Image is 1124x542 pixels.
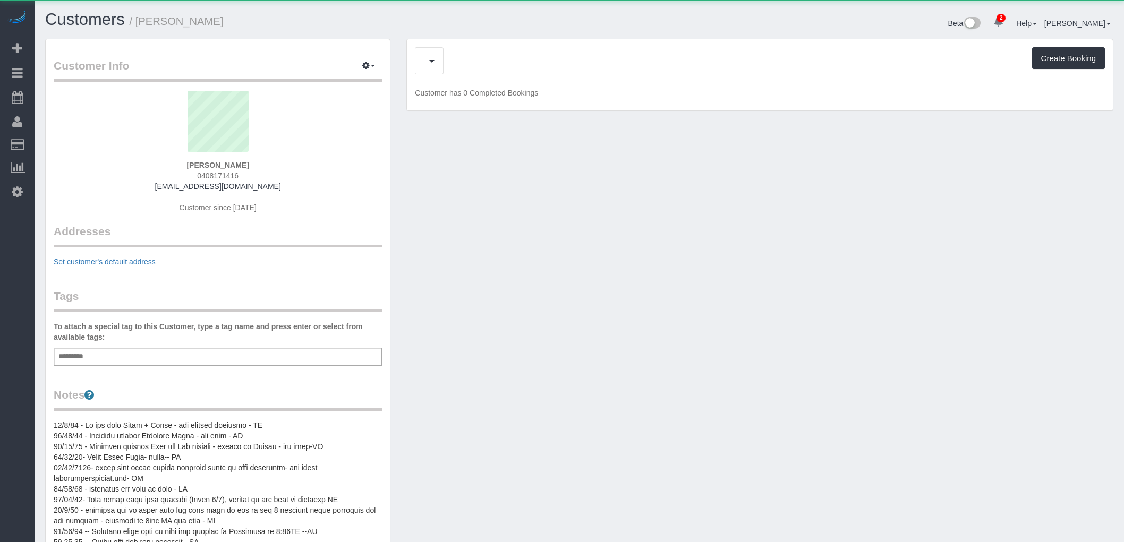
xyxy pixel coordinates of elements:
span: Customer since [DATE] [180,203,257,212]
a: Beta [948,19,981,28]
a: [PERSON_NAME] [1044,19,1111,28]
img: New interface [963,17,981,31]
a: Set customer's default address [54,257,156,266]
label: To attach a special tag to this Customer, type a tag name and press enter or select from availabl... [54,321,382,342]
legend: Customer Info [54,58,382,82]
img: Automaid Logo [6,11,28,25]
span: 2 [997,14,1006,22]
a: Customers [45,10,125,29]
p: Customer has 0 Completed Bookings [415,88,1105,98]
strong: [PERSON_NAME] [186,161,249,169]
a: 2 [988,11,1009,34]
span: 0408171416 [197,171,239,180]
small: / [PERSON_NAME] [130,15,224,27]
a: Help [1016,19,1037,28]
a: [EMAIL_ADDRESS][DOMAIN_NAME] [155,182,281,191]
legend: Notes [54,387,382,411]
button: Create Booking [1032,47,1105,70]
legend: Tags [54,288,382,312]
